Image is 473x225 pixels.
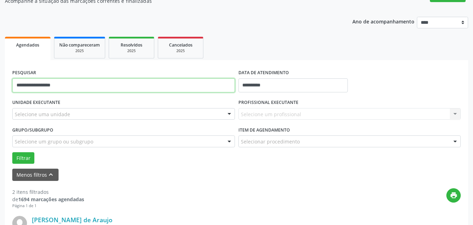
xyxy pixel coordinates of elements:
i: print [450,191,458,199]
div: 2025 [59,48,100,54]
strong: 1694 marcações agendadas [18,196,84,203]
label: UNIDADE EXECUTANTE [12,97,60,108]
span: Selecione uma unidade [15,111,70,118]
i: keyboard_arrow_up [47,171,55,178]
span: Selecionar procedimento [241,138,300,145]
span: Selecione um grupo ou subgrupo [15,138,93,145]
button: Filtrar [12,152,34,164]
label: PROFISSIONAL EXECUTANTE [238,97,298,108]
span: Não compareceram [59,42,100,48]
p: Ano de acompanhamento [352,17,414,26]
span: Agendados [16,42,39,48]
div: Página 1 de 1 [12,203,84,209]
button: print [446,188,461,203]
div: 2025 [114,48,149,54]
div: 2 itens filtrados [12,188,84,196]
div: de [12,196,84,203]
div: 2025 [163,48,198,54]
label: Grupo/Subgrupo [12,125,53,135]
label: Item de agendamento [238,125,290,135]
label: DATA DE ATENDIMENTO [238,68,289,78]
span: Resolvidos [121,42,142,48]
button: Menos filtroskeyboard_arrow_up [12,169,59,181]
span: Cancelados [169,42,192,48]
a: [PERSON_NAME] de Araujo [32,216,113,224]
label: PESQUISAR [12,68,36,78]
